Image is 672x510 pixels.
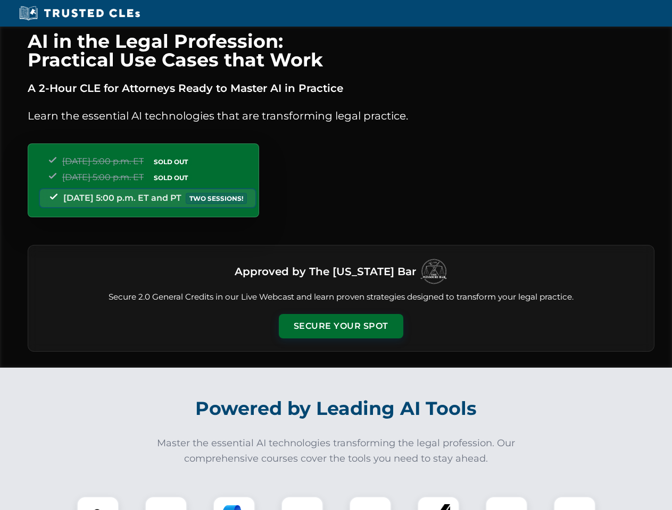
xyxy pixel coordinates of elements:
[41,291,641,303] p: Secure 2.0 General Credits in our Live Webcast and learn proven strategies designed to transform ...
[150,436,522,466] p: Master the essential AI technologies transforming the legal profession. Our comprehensive courses...
[62,156,144,166] span: [DATE] 5:00 p.m. ET
[28,80,654,97] p: A 2-Hour CLE for Attorneys Ready to Master AI in Practice
[62,172,144,182] span: [DATE] 5:00 p.m. ET
[235,262,416,281] h3: Approved by The [US_STATE] Bar
[28,107,654,124] p: Learn the essential AI technologies that are transforming legal practice.
[42,390,631,427] h2: Powered by Leading AI Tools
[279,314,403,338] button: Secure Your Spot
[28,32,654,69] h1: AI in the Legal Profession: Practical Use Cases that Work
[16,5,143,21] img: Trusted CLEs
[150,156,192,167] span: SOLD OUT
[420,258,447,285] img: Logo
[150,172,192,183] span: SOLD OUT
